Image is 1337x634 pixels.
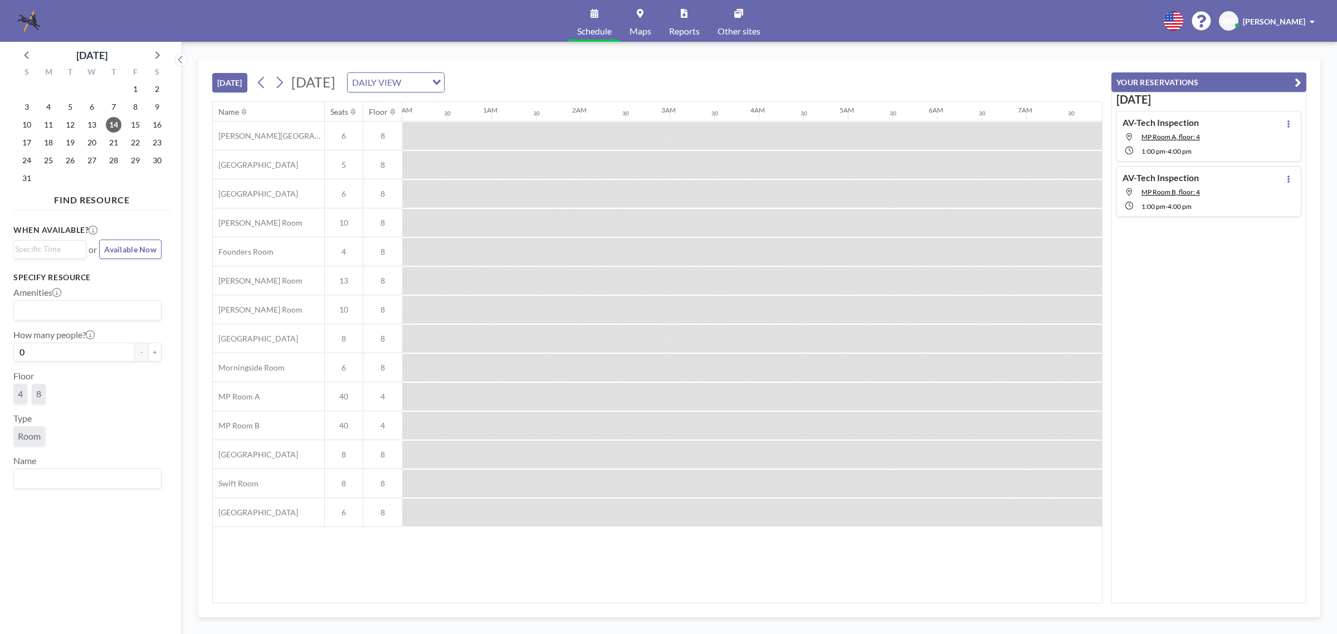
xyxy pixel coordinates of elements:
[363,392,402,402] span: 4
[325,160,363,170] span: 5
[213,305,302,315] span: [PERSON_NAME] Room
[18,10,40,32] img: organization-logo
[325,363,363,373] span: 6
[84,99,100,115] span: Wednesday, August 6, 2025
[929,106,943,114] div: 6AM
[622,110,629,117] div: 30
[13,455,36,466] label: Name
[213,276,302,286] span: [PERSON_NAME] Room
[60,66,81,80] div: T
[661,106,676,114] div: 3AM
[13,370,34,382] label: Floor
[213,392,260,402] span: MP Room A
[41,135,56,150] span: Monday, August 18, 2025
[213,508,298,518] span: [GEOGRAPHIC_DATA]
[404,75,426,90] input: Search for option
[213,363,285,373] span: Morningside Room
[363,363,402,373] span: 8
[19,153,35,168] span: Sunday, August 24, 2025
[325,392,363,402] span: 40
[14,469,161,488] div: Search for option
[533,110,540,117] div: 30
[1165,147,1168,155] span: -
[801,110,807,117] div: 30
[325,479,363,489] span: 8
[577,27,612,36] span: Schedule
[1068,110,1075,117] div: 30
[62,135,78,150] span: Tuesday, August 19, 2025
[291,74,335,90] span: [DATE]
[840,106,854,114] div: 5AM
[711,110,718,117] div: 30
[148,343,162,362] button: +
[62,117,78,133] span: Tuesday, August 12, 2025
[325,218,363,228] span: 10
[106,135,121,150] span: Thursday, August 21, 2025
[14,241,86,257] div: Search for option
[325,189,363,199] span: 6
[15,243,80,255] input: Search for option
[630,27,651,36] span: Maps
[19,117,35,133] span: Sunday, August 10, 2025
[38,66,60,80] div: M
[325,247,363,257] span: 4
[149,135,165,150] span: Saturday, August 23, 2025
[13,287,61,298] label: Amenities
[325,131,363,141] span: 6
[669,27,700,36] span: Reports
[106,99,121,115] span: Thursday, August 7, 2025
[1141,133,1200,141] span: MP Room A, floor: 4
[14,301,161,320] div: Search for option
[325,276,363,286] span: 13
[146,66,168,80] div: S
[41,99,56,115] span: Monday, August 4, 2025
[19,170,35,186] span: Sunday, August 31, 2025
[1111,72,1306,92] button: YOUR RESERVATIONS
[213,247,274,257] span: Founders Room
[1141,188,1200,196] span: MP Room B, floor: 4
[84,153,100,168] span: Wednesday, August 27, 2025
[124,66,146,80] div: F
[363,189,402,199] span: 8
[84,117,100,133] span: Wednesday, August 13, 2025
[128,117,143,133] span: Friday, August 15, 2025
[18,388,23,399] span: 4
[128,99,143,115] span: Friday, August 8, 2025
[213,479,258,489] span: Swift Room
[325,421,363,431] span: 40
[106,117,121,133] span: Thursday, August 14, 2025
[62,99,78,115] span: Tuesday, August 5, 2025
[350,75,403,90] span: DAILY VIEW
[1141,147,1165,155] span: 1:00 PM
[19,135,35,150] span: Sunday, August 17, 2025
[18,431,41,442] span: Room
[19,99,35,115] span: Sunday, August 3, 2025
[13,190,170,206] h4: FIND RESOURCE
[213,421,260,431] span: MP Room B
[13,329,95,340] label: How many people?
[41,153,56,168] span: Monday, August 25, 2025
[212,73,247,92] button: [DATE]
[325,450,363,460] span: 8
[213,450,298,460] span: [GEOGRAPHIC_DATA]
[330,107,348,117] div: Seats
[218,107,239,117] div: Name
[348,73,444,92] div: Search for option
[369,107,388,117] div: Floor
[128,135,143,150] span: Friday, August 22, 2025
[15,471,155,486] input: Search for option
[62,153,78,168] span: Tuesday, August 26, 2025
[213,160,298,170] span: [GEOGRAPHIC_DATA]
[213,131,324,141] span: [PERSON_NAME][GEOGRAPHIC_DATA]
[363,305,402,315] span: 8
[444,110,451,117] div: 30
[99,240,162,259] button: Available Now
[1018,106,1032,114] div: 7AM
[979,110,985,117] div: 30
[483,106,497,114] div: 1AM
[1116,92,1301,106] h3: [DATE]
[149,81,165,97] span: Saturday, August 2, 2025
[213,189,298,199] span: [GEOGRAPHIC_DATA]
[104,245,157,254] span: Available Now
[750,106,765,114] div: 4AM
